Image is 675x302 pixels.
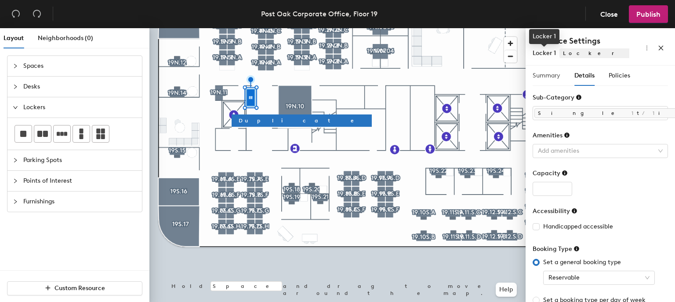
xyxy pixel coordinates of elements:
button: Duplicate [232,114,372,127]
span: Desks [23,77,137,97]
span: Lockers [559,48,655,58]
button: Redo (⌘ + ⇧ + Z) [28,5,46,23]
span: Custom Resource [54,284,105,292]
span: Policies [609,72,630,79]
span: Close [600,10,618,18]
span: Points of Interest [23,171,137,191]
span: Reservable [548,271,650,284]
span: Layout [4,34,24,42]
span: Details [574,72,595,79]
h4: Resource Settings [533,35,629,47]
div: Post Oak Corporate Office, Floor 19 [261,8,377,19]
button: Undo (⌘ + Z) [7,5,25,23]
span: more [644,45,650,51]
span: expanded [13,105,18,110]
span: collapsed [13,199,18,204]
span: Summary [533,72,560,79]
span: Handicapped accessible [540,222,617,232]
span: Neighborhoods (0) [38,34,93,42]
span: undo [11,9,20,18]
button: Publish [629,5,668,23]
div: Booking Type [533,245,580,253]
div: Capacity [533,169,568,177]
button: Close [593,5,625,23]
span: Duplicate [239,117,365,125]
span: Set a general booking type [540,258,624,267]
button: Help [496,283,517,297]
span: Parking Spots [23,150,137,170]
span: collapsed [13,178,18,184]
div: Amenities [533,132,570,139]
span: Spaces [23,56,137,76]
div: Sub-Category [533,94,582,101]
span: Lockers [23,97,137,118]
span: close [658,45,664,51]
span: collapsed [13,158,18,163]
span: Publish [636,10,660,18]
span: Locker 1 [533,49,556,57]
span: collapsed [13,63,18,69]
div: Accessibility [533,207,577,215]
span: Furnishings [23,192,137,212]
div: Locker 1 [529,29,559,44]
button: Custom Resource [7,281,142,295]
span: collapsed [13,84,18,89]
